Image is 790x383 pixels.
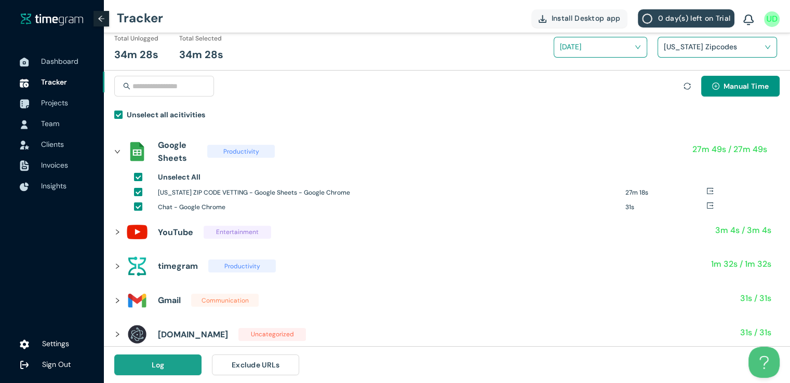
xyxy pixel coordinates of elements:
[531,9,628,28] button: Install Desktop app
[114,47,158,63] h1: 34m 28s
[114,354,202,375] button: Log
[127,290,148,311] img: assets%2Ficons%2Ficons8-gmail-240.png
[684,83,691,90] span: sync
[158,259,198,272] h1: timegram
[114,297,120,304] span: right
[158,328,228,341] h1: [DOMAIN_NAME]
[20,160,29,171] img: InvoiceIcon
[123,83,130,90] span: search
[212,354,299,375] button: Exclude URLs
[20,360,29,370] img: logOut.ca60ddd252d7bab9102ea2608abe0238.svg
[127,109,205,120] h1: Unselect all acitivities
[740,292,771,305] h1: 31s / 31s
[711,257,771,270] h1: 1m 32s / 1m 32s
[207,145,275,158] span: Productivity
[41,77,67,87] span: Tracker
[232,359,280,371] span: Exclude URLs
[114,148,120,155] span: right
[740,326,771,339] h1: 31s / 31s
[20,141,29,149] img: InvoiceIcon
[179,34,222,44] h1: Total Selected
[625,188,706,198] h1: 27m 18s
[724,80,769,92] span: Manual Time
[158,171,200,183] h1: Unselect All
[20,339,29,349] img: settings.78e04af822cf15d41b38c81147b09f22.svg
[701,76,780,97] button: plus-circleManual Time
[114,229,120,235] span: right
[539,15,546,23] img: DownloadApp
[625,202,706,212] h1: 31s
[41,140,64,149] span: Clients
[638,9,734,28] button: 0 day(s) left on Trial
[692,143,767,156] h1: 27m 49s / 27m 49s
[743,15,754,26] img: BellIcon
[41,57,78,66] span: Dashboard
[127,222,148,242] img: assets%2Ficons%2Fyoutube_updated.png
[42,360,71,369] span: Sign Out
[114,34,158,44] h1: Total Unlogged
[238,328,306,341] span: Uncategorized
[712,83,719,91] span: plus-circle
[127,256,148,277] img: assets%2Ficons%2Ftg.png
[664,39,786,54] h1: [US_STATE] Zipcodes
[179,47,223,63] h1: 34m 28s
[204,226,271,239] span: Entertainment
[158,226,193,239] h1: YouTube
[208,259,276,272] span: Productivity
[41,119,59,128] span: Team
[706,187,714,195] span: export
[552,12,621,24] span: Install Desktop app
[20,78,29,88] img: TimeTrackerIcon
[41,160,68,170] span: Invoices
[158,139,197,165] h1: Google Sheets
[117,3,163,34] h1: Tracker
[114,331,120,337] span: right
[42,339,69,348] span: Settings
[715,224,771,237] h1: 3m 4s / 3m 4s
[20,120,29,129] img: UserIcon
[706,202,714,209] span: export
[20,58,29,67] img: DashboardIcon
[158,188,618,198] h1: [US_STATE] ZIP CODE VETTING - Google Sheets - Google Chrome
[748,347,780,378] iframe: Toggle Customer Support
[98,15,105,22] span: arrow-left
[764,11,780,27] img: UserIcon
[152,359,165,371] span: Log
[41,181,66,190] span: Insights
[191,294,259,307] span: Communication
[41,98,68,107] span: Projects
[158,202,618,212] h1: Chat - Google Chrome
[158,294,181,307] h1: Gmail
[114,263,120,269] span: right
[20,182,29,191] img: InsightsIcon
[21,12,83,25] img: timegram
[127,141,148,162] img: assets%2Ficons%2Fsheets_official.png
[658,12,730,24] span: 0 day(s) left on Trial
[20,99,29,108] img: ProjectIcon
[127,324,148,345] img: assets%2Ficons%2Felectron-logo.png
